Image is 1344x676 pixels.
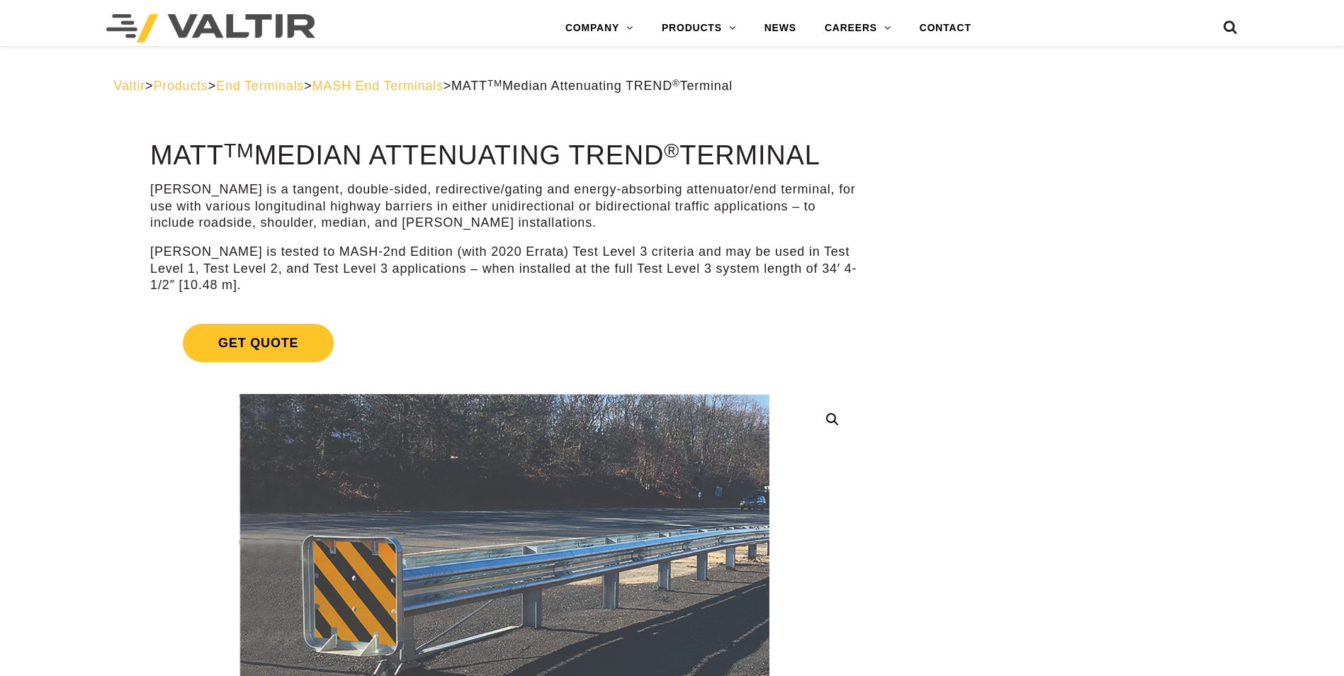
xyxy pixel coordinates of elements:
[672,78,680,89] sup: ®
[487,78,502,89] sup: TM
[150,141,858,171] h1: MATT Median Attenuating TREND Terminal
[451,79,733,93] span: MATT Median Attenuating TREND Terminal
[664,139,679,162] sup: ®
[648,14,750,43] a: PRODUCTS
[114,78,1231,94] div: > > > >
[106,14,315,43] img: Valtir
[811,14,905,43] a: CAREERS
[905,14,986,43] a: CONTACT
[312,79,444,93] a: MASH End Terminals
[216,79,304,93] a: End Terminals
[750,14,811,43] a: NEWS
[150,181,858,231] p: [PERSON_NAME] is a tangent, double-sided, redirective/gating and energy-absorbing attenuator/end ...
[551,14,648,43] a: COMPANY
[153,79,208,93] a: Products
[224,139,254,162] sup: TM
[114,79,145,93] a: Valtir
[150,244,858,293] p: [PERSON_NAME] is tested to MASH-2nd Edition (with 2020 Errata) Test Level 3 criteria and may be u...
[150,307,858,379] a: Get Quote
[183,324,334,362] span: Get Quote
